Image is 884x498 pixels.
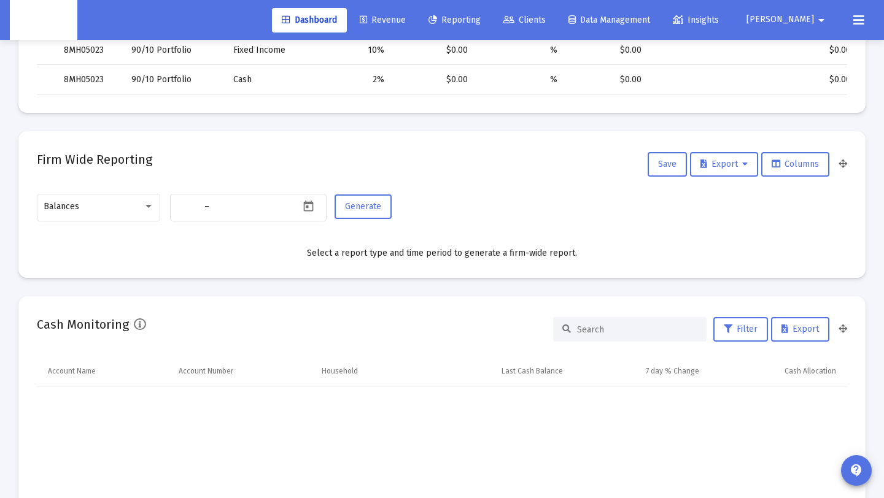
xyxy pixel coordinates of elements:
div: $0.00 [773,44,851,56]
span: Generate [345,201,381,212]
div: % [485,74,557,86]
span: [PERSON_NAME] [746,15,814,25]
div: 7 day % Change [646,366,699,376]
div: $0.00 [575,44,642,56]
span: – [204,202,209,212]
span: Columns [772,159,819,169]
td: Column Last Cash Balance [421,356,572,386]
button: [PERSON_NAME] [732,7,843,32]
button: Export [771,317,829,342]
a: Revenue [350,8,416,33]
button: Columns [761,152,829,177]
h2: Cash Monitoring [37,315,129,334]
button: Save [648,152,687,177]
span: Reporting [428,15,481,25]
span: Balances [44,201,79,212]
a: Reporting [419,8,490,33]
div: % [485,44,557,56]
td: Cash [225,65,304,94]
div: Last Cash Balance [502,366,563,376]
h2: Firm Wide Reporting [37,150,152,169]
td: 8MH05023 [55,36,123,65]
div: $0.00 [401,44,468,56]
td: Column Household [313,356,421,386]
div: Account Number [179,366,233,376]
div: 10% [312,44,384,56]
input: Start date [177,202,202,212]
span: Dashboard [282,15,337,25]
a: Clients [494,8,556,33]
div: $0.00 [773,74,851,86]
button: Generate [335,194,392,219]
div: Household [322,366,358,376]
input: Search [577,324,697,335]
td: 90/10 Portfolio [123,36,225,65]
span: Filter [724,324,758,334]
td: Column Account Number [170,356,313,386]
td: 90/10 Portfolio [123,65,225,94]
td: Column Account Name [37,356,170,386]
span: Export [781,324,819,334]
span: Save [658,159,677,169]
span: Insights [673,15,719,25]
span: Revenue [360,15,406,25]
td: Column 7 day % Change [572,356,708,386]
td: 8MH05023 [55,65,123,94]
div: $0.00 [401,74,468,86]
a: Dashboard [272,8,347,33]
button: Open calendar [300,197,317,215]
div: Select a report type and time period to generate a firm-wide report. [37,247,847,259]
td: Column Cash Allocation [708,356,847,386]
input: End date [212,202,271,212]
span: Clients [503,15,546,25]
span: Export [700,159,748,169]
span: Data Management [568,15,650,25]
mat-icon: arrow_drop_down [814,8,829,33]
div: Cash Allocation [785,366,836,376]
div: Account Name [48,366,96,376]
button: Export [690,152,758,177]
div: $0.00 [575,74,642,86]
a: Insights [663,8,729,33]
td: Fixed Income [225,36,304,65]
mat-icon: contact_support [849,463,864,478]
button: Filter [713,317,768,342]
img: Dashboard [19,8,68,33]
a: Data Management [559,8,660,33]
div: 2% [312,74,384,86]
